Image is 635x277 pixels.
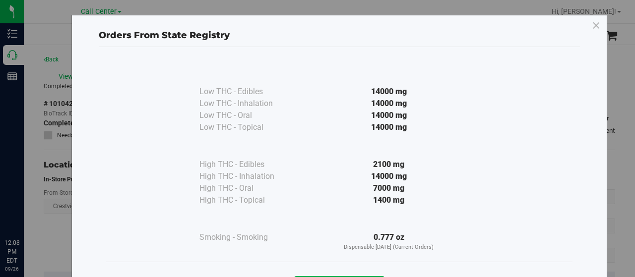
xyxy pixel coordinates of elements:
[299,121,479,133] div: 14000 mg
[299,194,479,206] div: 1400 mg
[299,182,479,194] div: 7000 mg
[29,196,41,208] iframe: Resource center unread badge
[299,159,479,170] div: 2100 mg
[199,231,299,243] div: Smoking - Smoking
[199,159,299,170] div: High THC - Edibles
[199,98,299,110] div: Low THC - Inhalation
[199,86,299,98] div: Low THC - Edibles
[299,243,479,252] p: Dispensable [DATE] (Current Orders)
[299,170,479,182] div: 14000 mg
[199,121,299,133] div: Low THC - Topical
[299,231,479,252] div: 0.777 oz
[199,170,299,182] div: High THC - Inhalation
[299,86,479,98] div: 14000 mg
[199,194,299,206] div: High THC - Topical
[99,30,230,41] span: Orders From State Registry
[199,182,299,194] div: High THC - Oral
[299,110,479,121] div: 14000 mg
[10,198,40,227] iframe: Resource center
[299,98,479,110] div: 14000 mg
[199,110,299,121] div: Low THC - Oral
